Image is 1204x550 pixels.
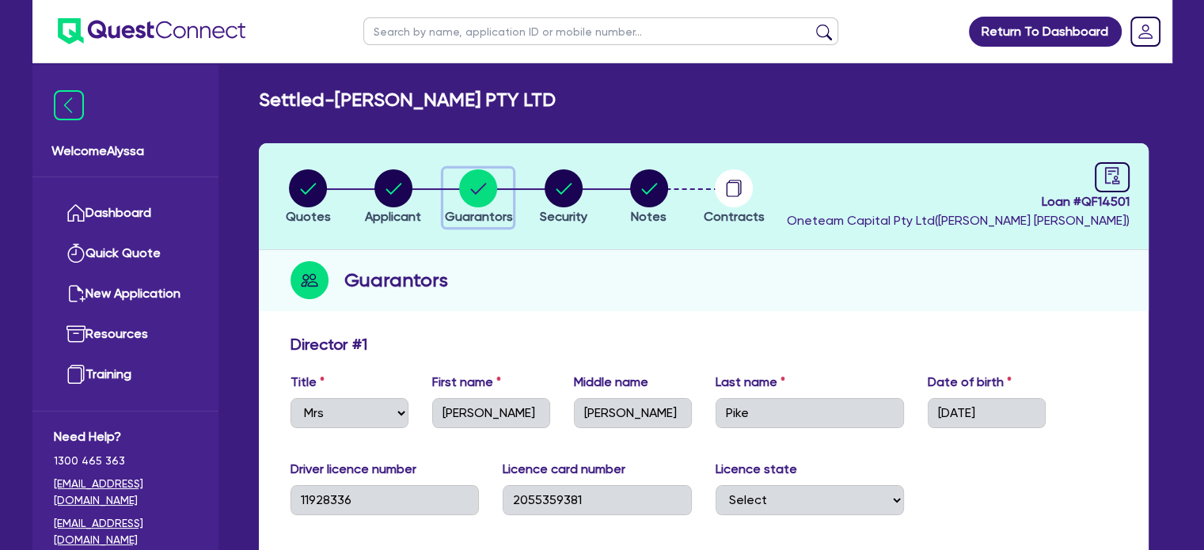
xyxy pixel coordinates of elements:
span: Notes [631,209,667,224]
input: Search by name, application ID or mobile number... [363,17,838,45]
a: Resources [54,314,197,355]
span: Loan # QF14501 [787,192,1130,211]
button: Applicant [364,169,422,227]
a: Training [54,355,197,395]
a: New Application [54,274,197,314]
h2: Guarantors [344,266,448,294]
label: Middle name [574,373,648,392]
h3: Director # 1 [291,335,367,354]
label: First name [432,373,501,392]
span: Welcome Alyssa [51,142,199,161]
img: icon-menu-close [54,90,84,120]
img: step-icon [291,261,329,299]
img: quick-quote [66,244,85,263]
span: 1300 465 363 [54,453,197,469]
label: Licence state [716,460,797,479]
span: Quotes [286,209,331,224]
button: Contracts [703,169,765,227]
img: quest-connect-logo-blue [58,18,245,44]
a: Quick Quote [54,233,197,274]
span: audit [1103,167,1121,184]
img: new-application [66,284,85,303]
label: Licence card number [503,460,625,479]
button: Quotes [285,169,332,227]
a: [EMAIL_ADDRESS][DOMAIN_NAME] [54,476,197,509]
label: Driver licence number [291,460,416,479]
span: Security [540,209,587,224]
span: Need Help? [54,427,197,446]
img: training [66,365,85,384]
span: Applicant [365,209,421,224]
a: Return To Dashboard [969,17,1122,47]
button: Guarantors [443,169,513,227]
a: Dropdown toggle [1125,11,1166,52]
img: resources [66,324,85,343]
label: Date of birth [928,373,1012,392]
a: Dashboard [54,193,197,233]
a: [EMAIL_ADDRESS][DOMAIN_NAME] [54,515,197,548]
button: Notes [629,169,669,227]
span: Oneteam Capital Pty Ltd ( [PERSON_NAME] [PERSON_NAME] ) [787,213,1130,228]
span: Guarantors [444,209,512,224]
span: Contracts [704,209,765,224]
h2: Settled - [PERSON_NAME] PTY LTD [259,89,556,112]
input: DD / MM / YYYY [928,398,1046,428]
button: Security [539,169,588,227]
label: Last name [716,373,785,392]
label: Title [291,373,325,392]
